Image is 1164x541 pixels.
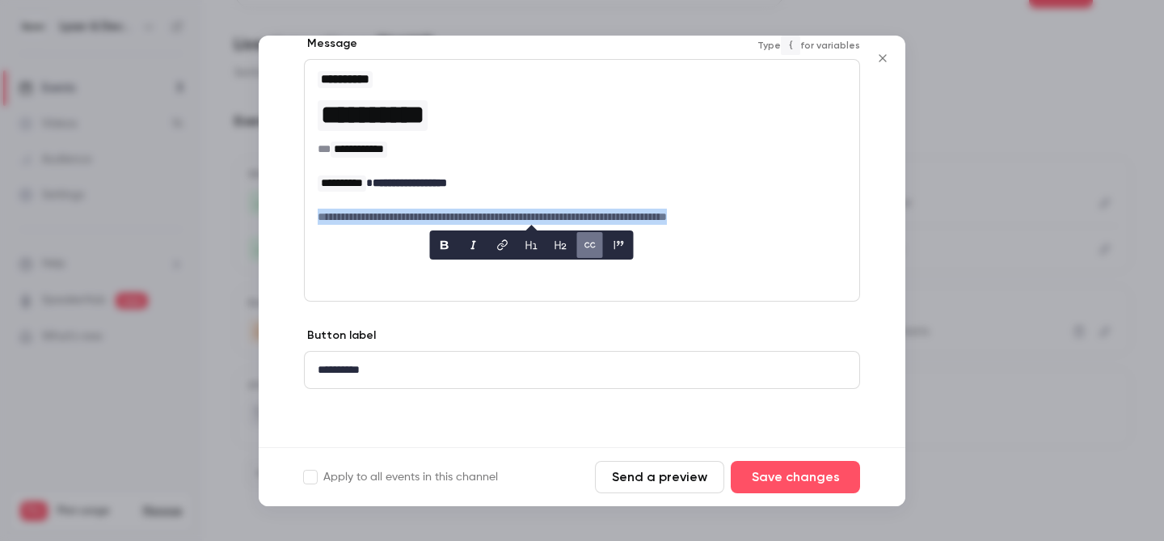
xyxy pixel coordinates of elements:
[461,232,487,258] button: italic
[781,36,800,55] code: {
[757,36,860,55] span: Type for variables
[595,461,724,493] button: Send a preview
[867,42,899,74] button: Close
[304,469,498,485] label: Apply to all events in this channel
[432,232,458,258] button: bold
[304,36,357,52] label: Message
[304,328,376,344] label: Button label
[305,60,859,235] div: editor
[731,461,860,493] button: Save changes
[490,232,516,258] button: link
[305,352,859,388] div: editor
[606,232,632,258] button: blockquote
